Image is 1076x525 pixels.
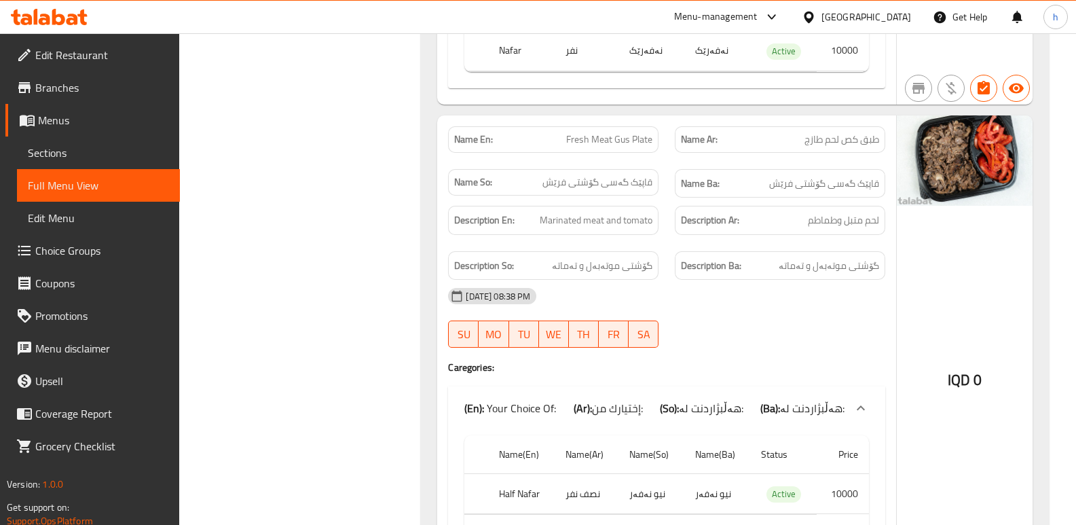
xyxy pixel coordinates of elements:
b: (En): [464,398,484,418]
span: MO [484,325,503,344]
td: 10000 [817,31,869,71]
span: Marinated meat and tomato [540,212,652,229]
span: Full Menu View [28,177,169,194]
a: Grocery Checklist [5,430,180,463]
button: TH [569,321,599,348]
span: Sections [28,145,169,161]
span: لحم متبل وطماطم [808,212,879,229]
a: Menus [5,104,180,137]
strong: Name En: [454,132,493,147]
a: Menu disclaimer [5,332,180,365]
th: Name(Ba) [684,435,750,474]
a: Full Menu View [17,169,180,202]
th: Name(Ar) [555,435,618,474]
span: Choice Groups [35,242,169,259]
th: Status [750,435,816,474]
b: (So): [660,398,679,418]
button: WE [539,321,569,348]
strong: Name So: [454,175,492,189]
div: Menu-management [674,9,758,25]
a: Branches [5,71,180,104]
h4: Caregories: [448,361,885,374]
strong: Description Ar: [681,212,739,229]
div: (En): Your Choice Of:(Ar):إختيارك من:(So):هەڵبژاردنت لە:(Ba):هەڵبژاردنت لە: [448,386,885,430]
button: SU [448,321,479,348]
span: قاپێک گەسی گۆشتی فرێش [769,175,879,192]
a: Edit Restaurant [5,39,180,71]
span: TH [574,325,593,344]
th: Nafar [488,31,555,71]
button: Available [1003,75,1030,102]
strong: Description En: [454,212,515,229]
button: MO [479,321,508,348]
td: نصف نفر [555,474,618,514]
div: [GEOGRAPHIC_DATA] [821,10,911,24]
span: TU [515,325,534,344]
button: Has choices [970,75,997,102]
span: Coverage Report [35,405,169,422]
span: [DATE] 08:38 PM [460,290,536,303]
span: Get support on: [7,499,69,516]
span: هەڵبژاردنت لە: [679,398,743,418]
span: WE [544,325,563,344]
span: h [1053,10,1058,24]
span: قاپێک گەسی گۆشتی فرێش [542,175,652,189]
th: Name(En) [488,435,555,474]
strong: Description So: [454,257,514,274]
span: إختيارك من: [592,398,643,418]
strong: Name Ar: [681,132,718,147]
span: Active [766,486,801,502]
a: Edit Menu [17,202,180,234]
th: Name(So) [618,435,684,474]
td: نیو نەفەر [618,474,684,514]
span: Version: [7,475,40,493]
span: Edit Restaurant [35,47,169,63]
span: گۆشتی موتەبەل و تەماتە [552,257,652,274]
span: SA [634,325,653,344]
td: 10000 [817,474,869,514]
strong: Name Ba: [681,175,720,192]
span: 1.0.0 [42,475,63,493]
span: Edit Menu [28,210,169,226]
span: Coupons [35,275,169,291]
span: Promotions [35,308,169,324]
button: TU [509,321,539,348]
a: Choice Groups [5,234,180,267]
button: Not branch specific item [905,75,932,102]
p: Your Choice Of: [464,400,556,416]
span: Upsell [35,373,169,389]
span: Grocery Checklist [35,438,169,454]
button: FR [599,321,629,348]
b: (Ar): [574,398,592,418]
span: SU [454,325,473,344]
span: FR [604,325,623,344]
b: (Ba): [760,398,780,418]
img: Gasi_Freshi_Qubadi_Fresh_638952073400111488.jpg [897,115,1033,206]
td: نەفەرێک [618,31,684,71]
span: IQD [948,367,970,393]
td: نفر [555,31,618,71]
span: Menu disclaimer [35,340,169,357]
th: Price [817,435,869,474]
div: Active [766,43,801,60]
span: Branches [35,79,169,96]
span: هەڵبژاردنت لە: [780,398,845,418]
span: گۆشتی موتەبەل و تەماتە [779,257,879,274]
span: Fresh Meat Gus Plate [566,132,652,147]
a: Coupons [5,267,180,300]
span: طبق كص لحم طازج [804,132,879,147]
span: Active [766,43,801,59]
td: نیو نەفەر [684,474,750,514]
th: Half Nafar [488,474,555,514]
a: Promotions [5,300,180,332]
a: Sections [17,137,180,169]
strong: Description Ba: [681,257,741,274]
button: SA [629,321,658,348]
a: Coverage Report [5,397,180,430]
span: Menus [38,112,169,128]
a: Upsell [5,365,180,397]
td: نەفەرێک [684,31,750,71]
span: 0 [973,367,982,393]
